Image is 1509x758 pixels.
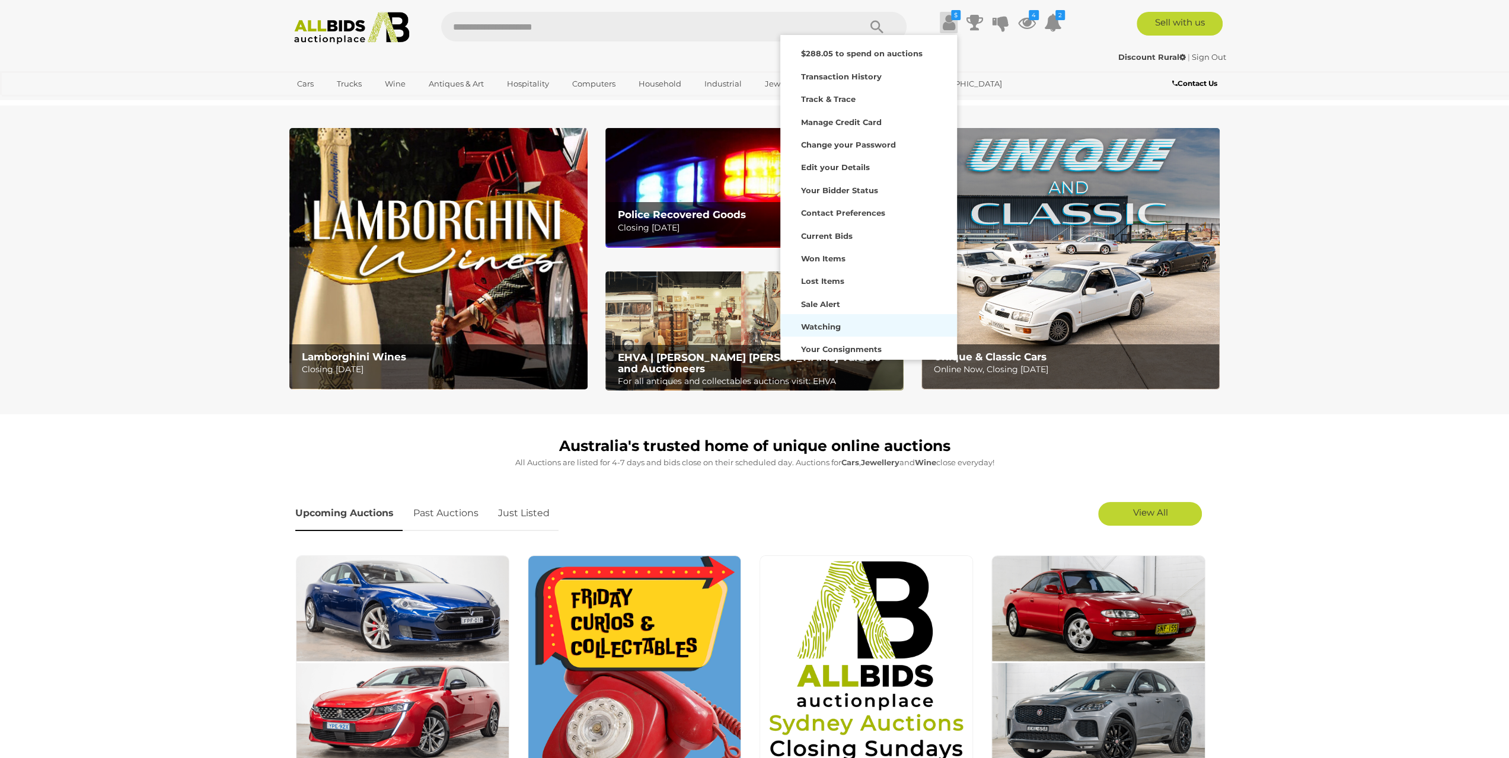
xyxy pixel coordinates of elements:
a: Won Items [780,246,957,268]
p: Closing [DATE] [618,220,897,235]
img: Police Recovered Goods [605,128,904,247]
strong: Contact Preferences [801,208,885,218]
a: Your Bidder Status [780,178,957,200]
strong: Manage Credit Card [801,117,882,127]
strong: Your Consignments [801,344,882,354]
a: Manage Credit Card [780,110,957,132]
img: Allbids.com.au [288,12,416,44]
a: Trucks [329,74,369,94]
a: 2 [1044,12,1062,33]
a: Track & Trace [780,87,957,109]
a: Sign Out [1192,52,1226,62]
i: 4 [1029,10,1039,20]
strong: Transaction History [801,72,882,81]
strong: Won Items [801,254,846,263]
strong: Watching [801,322,841,331]
strong: Cars [841,458,859,467]
p: All Auctions are listed for 4-7 days and bids close on their scheduled day. Auctions for , and cl... [295,456,1214,469]
strong: Your Bidder Status [801,185,878,195]
a: Edit your Details [780,155,957,177]
b: EHVA | [PERSON_NAME] [PERSON_NAME] Valuers and Auctioneers [618,351,880,375]
a: Unique & Classic Cars Unique & Classic Cars Online Now, Closing [DATE] [921,128,1220,389]
h1: Australia's trusted home of unique online auctions [295,438,1214,455]
a: Hospitality [499,74,557,94]
a: $288.05 to spend on auctions [780,41,957,63]
p: Online Now, Closing [DATE] [934,362,1213,377]
strong: Jewellery [861,458,899,467]
a: Your Consignments [780,337,957,359]
strong: Change your Password [801,140,896,149]
a: [GEOGRAPHIC_DATA] [910,74,1010,94]
a: Past Auctions [404,496,487,531]
i: $ [951,10,961,20]
a: Contact Preferences [780,200,957,223]
strong: Current Bids [801,231,853,241]
b: Contact Us [1172,79,1217,88]
strong: Edit your Details [801,162,870,172]
span: View All [1132,507,1167,518]
strong: $288.05 to spend on auctions [801,49,923,58]
a: Wine [377,74,413,94]
strong: Discount Rural [1118,52,1186,62]
b: Police Recovered Goods [618,209,746,220]
a: Police Recovered Goods Police Recovered Goods Closing [DATE] [605,128,904,247]
a: Jewellery [757,74,809,94]
a: Sell with us [1137,12,1223,36]
button: Search [847,12,907,41]
a: EHVA | Evans Hastings Valuers and Auctioneers EHVA | [PERSON_NAME] [PERSON_NAME] Valuers and Auct... [605,271,904,391]
a: Lost Items [780,268,957,291]
strong: Track & Trace [801,94,856,104]
a: Contact Us [1172,77,1220,90]
a: Industrial [697,74,749,94]
a: Computers [564,74,623,94]
a: Change your Password [780,132,957,155]
strong: Lost Items [801,276,844,286]
i: 2 [1055,10,1065,20]
a: $ [940,12,958,33]
p: For all antiques and collectables auctions visit: EHVA [618,374,897,389]
a: Sale Alert [780,292,957,314]
a: Upcoming Auctions [295,496,403,531]
a: Transaction History [780,64,957,87]
a: Lamborghini Wines Lamborghini Wines Closing [DATE] [289,128,588,389]
b: Lamborghini Wines [301,351,406,363]
strong: Sale Alert [801,299,840,309]
img: EHVA | Evans Hastings Valuers and Auctioneers [605,271,904,391]
a: Discount Rural [1118,52,1188,62]
a: View All [1098,502,1202,526]
a: Antiques & Art [421,74,492,94]
img: Lamborghini Wines [289,128,588,389]
strong: Wine [915,458,936,467]
a: Household [631,74,689,94]
a: Just Listed [489,496,559,531]
a: Watching [780,314,957,337]
p: Closing [DATE] [301,362,580,377]
a: Cars [289,74,321,94]
img: Unique & Classic Cars [921,128,1220,389]
b: Unique & Classic Cars [934,351,1047,363]
a: 4 [1018,12,1036,33]
a: Current Bids [780,223,957,246]
span: | [1188,52,1190,62]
